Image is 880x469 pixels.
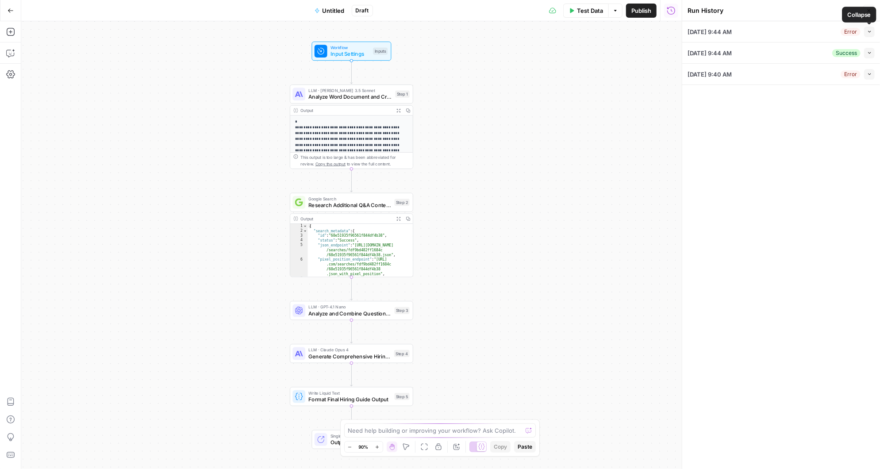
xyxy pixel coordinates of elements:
[395,91,409,98] div: Step 1
[350,363,353,386] g: Edge from step_4 to step_5
[330,44,370,50] span: Workflow
[290,277,308,281] div: 7
[395,393,410,400] div: Step 5
[308,395,391,403] span: Format Final Hiring Guide Output
[350,320,353,343] g: Edge from step_3 to step_4
[303,224,307,229] span: Toggle code folding, rows 1 through 30
[308,347,391,353] span: LLM · Claude Opus 4
[330,433,374,439] span: Single Output
[330,438,374,446] span: Output
[300,107,391,113] div: Output
[290,224,308,229] div: 1
[350,406,353,429] g: Edge from step_5 to end
[350,169,353,192] g: Edge from step_1 to step_2
[841,28,861,36] div: Error
[494,443,507,451] span: Copy
[356,7,369,15] span: Draft
[395,199,410,206] div: Step 2
[300,215,391,222] div: Output
[308,196,391,202] span: Google Search
[518,443,532,451] span: Paste
[290,85,413,169] div: LLM · [PERSON_NAME] 3.5 SonnetAnalyze Word Document and Create Hiring TemplateStep 1Output***** *...
[308,390,391,396] span: Write Liquid Text
[514,441,536,453] button: Paste
[631,6,651,15] span: Publish
[688,70,732,79] span: [DATE] 9:40 AM
[577,6,603,15] span: Test Data
[308,87,392,93] span: LLM · [PERSON_NAME] 3.5 Sonnet
[290,430,413,449] div: Single OutputOutputEnd
[309,4,350,18] button: Untitled
[290,301,413,320] div: LLM · GPT-4.1 NanoAnalyze and Combine Question SourcesStep 3
[688,27,732,36] span: [DATE] 9:44 AM
[290,243,308,257] div: 5
[841,70,861,78] div: Error
[290,229,308,234] div: 2
[350,61,353,84] g: Edge from start to step_1
[490,441,511,453] button: Copy
[626,4,657,18] button: Publish
[330,50,370,58] span: Input Settings
[290,257,308,276] div: 6
[308,309,391,317] span: Analyze and Combine Question Sources
[290,238,308,243] div: 4
[832,49,861,57] div: Success
[308,352,391,360] span: Generate Comprehensive Hiring Guide
[290,387,413,406] div: Write Liquid TextFormat Final Hiring Guide OutputStep 5
[315,161,346,166] span: Copy the output
[359,443,369,450] span: 90%
[290,193,413,277] div: Google SearchResearch Additional Q&A Content from Reddit and QuoraStep 2Output{ "search_metadata"...
[395,307,410,314] div: Step 3
[290,42,413,61] div: WorkflowInput SettingsInputs
[394,350,410,357] div: Step 4
[290,344,413,363] div: LLM · Claude Opus 4Generate Comprehensive Hiring GuideStep 4
[300,154,409,167] div: This output is too large & has been abbreviated for review. to view the full content.
[373,47,388,54] div: Inputs
[303,229,307,234] span: Toggle code folding, rows 2 through 12
[308,93,392,101] span: Analyze Word Document and Create Hiring Template
[350,277,353,300] g: Edge from step_2 to step_3
[688,49,732,58] span: [DATE] 9:44 AM
[290,233,308,238] div: 3
[308,304,391,310] span: LLM · GPT-4.1 Nano
[308,201,391,209] span: Research Additional Q&A Content from Reddit and Quora
[323,6,345,15] span: Untitled
[563,4,608,18] button: Test Data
